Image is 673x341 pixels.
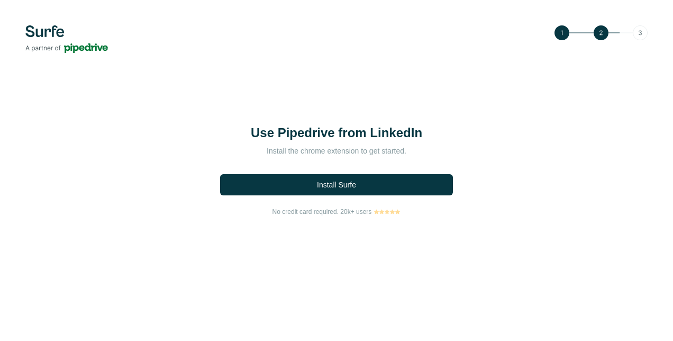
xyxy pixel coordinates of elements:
[231,146,442,156] p: Install the chrome extension to get started.
[25,25,108,53] img: Surfe's logo
[554,25,648,40] img: Step 2
[317,180,356,190] span: Install Surfe
[231,124,442,141] h1: Use Pipedrive from LinkedIn
[272,207,372,217] span: No credit card required. 20k+ users
[220,174,453,195] button: Install Surfe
